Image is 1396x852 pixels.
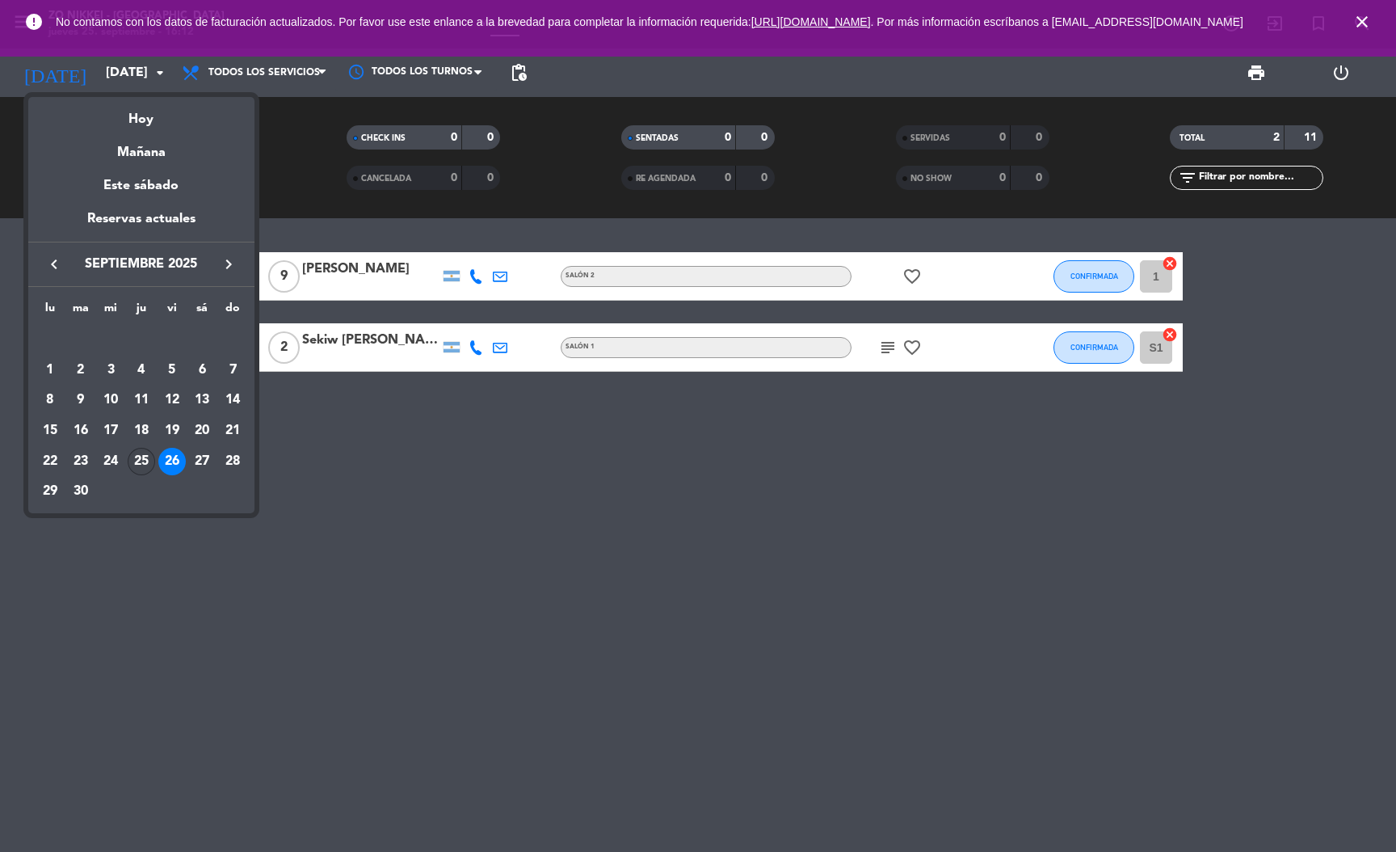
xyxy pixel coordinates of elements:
[157,446,187,477] td: 26 de septiembre de 2025
[28,163,254,209] div: Este sábado
[158,356,186,384] div: 5
[35,477,65,508] td: 29 de septiembre de 2025
[217,299,248,324] th: domingo
[97,356,124,384] div: 3
[219,386,246,414] div: 14
[67,478,95,505] div: 30
[36,356,64,384] div: 1
[217,415,248,446] td: 21 de septiembre de 2025
[95,355,126,386] td: 3 de septiembre de 2025
[217,385,248,415] td: 14 de septiembre de 2025
[158,448,186,475] div: 26
[128,417,155,445] div: 18
[67,417,95,445] div: 16
[40,254,69,275] button: keyboard_arrow_left
[158,417,186,445] div: 19
[67,386,95,414] div: 9
[35,415,65,446] td: 15 de septiembre de 2025
[128,386,155,414] div: 11
[126,299,157,324] th: jueves
[217,446,248,477] td: 28 de septiembre de 2025
[67,448,95,475] div: 23
[35,324,248,355] td: SEP.
[187,415,218,446] td: 20 de septiembre de 2025
[35,446,65,477] td: 22 de septiembre de 2025
[65,355,96,386] td: 2 de septiembre de 2025
[157,415,187,446] td: 19 de septiembre de 2025
[95,299,126,324] th: miércoles
[188,386,216,414] div: 13
[128,448,155,475] div: 25
[35,299,65,324] th: lunes
[28,209,254,242] div: Reservas actuales
[35,385,65,415] td: 8 de septiembre de 2025
[65,385,96,415] td: 9 de septiembre de 2025
[28,130,254,163] div: Mañana
[95,446,126,477] td: 24 de septiembre de 2025
[97,448,124,475] div: 24
[128,356,155,384] div: 4
[65,415,96,446] td: 16 de septiembre de 2025
[65,446,96,477] td: 23 de septiembre de 2025
[157,299,187,324] th: viernes
[44,255,64,274] i: keyboard_arrow_left
[95,415,126,446] td: 17 de septiembre de 2025
[187,299,218,324] th: sábado
[36,386,64,414] div: 8
[158,386,186,414] div: 12
[97,417,124,445] div: 17
[36,417,64,445] div: 15
[36,478,64,505] div: 29
[126,415,157,446] td: 18 de septiembre de 2025
[67,356,95,384] div: 2
[69,254,214,275] span: septiembre 2025
[219,448,246,475] div: 28
[187,446,218,477] td: 27 de septiembre de 2025
[35,355,65,386] td: 1 de septiembre de 2025
[95,385,126,415] td: 10 de septiembre de 2025
[219,255,238,274] i: keyboard_arrow_right
[97,386,124,414] div: 10
[28,97,254,130] div: Hoy
[188,417,216,445] div: 20
[65,477,96,508] td: 30 de septiembre de 2025
[214,254,243,275] button: keyboard_arrow_right
[188,448,216,475] div: 27
[217,355,248,386] td: 7 de septiembre de 2025
[188,356,216,384] div: 6
[219,356,246,384] div: 7
[219,417,246,445] div: 21
[126,385,157,415] td: 11 de septiembre de 2025
[126,446,157,477] td: 25 de septiembre de 2025
[36,448,64,475] div: 22
[157,385,187,415] td: 12 de septiembre de 2025
[126,355,157,386] td: 4 de septiembre de 2025
[157,355,187,386] td: 5 de septiembre de 2025
[65,299,96,324] th: martes
[187,385,218,415] td: 13 de septiembre de 2025
[187,355,218,386] td: 6 de septiembre de 2025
